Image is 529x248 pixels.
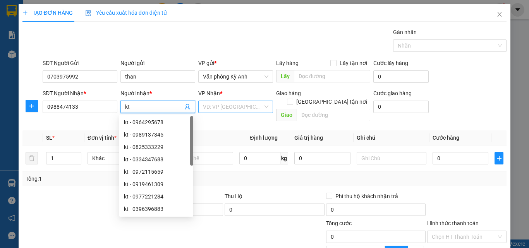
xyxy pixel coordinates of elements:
[124,155,189,164] div: kt - 0334347688
[124,192,189,201] div: kt - 0977221284
[337,59,370,67] span: Lấy tận nơi
[373,90,412,96] label: Cước giao hàng
[496,11,503,17] span: close
[22,10,73,16] span: TẠO ĐƠN HÀNG
[354,130,429,145] th: Ghi chú
[433,135,459,141] span: Cước hàng
[119,166,193,178] div: kt - 0972115659
[85,10,167,16] span: Yêu cầu xuất hóa đơn điện tử
[297,109,370,121] input: Dọc đường
[43,59,117,67] div: SĐT Người Gửi
[119,128,193,141] div: kt - 0989137345
[326,220,352,226] span: Tổng cước
[163,152,233,164] input: VD: Bàn, Ghế
[393,29,417,35] label: Gán nhãn
[119,178,193,190] div: kt - 0919461309
[276,109,297,121] span: Giao
[26,100,38,112] button: plus
[119,203,193,215] div: kt - 0396396883
[203,71,268,82] span: Văn phòng Kỳ Anh
[92,152,153,164] span: Khác
[184,104,191,110] span: user-add
[46,135,52,141] span: SL
[120,89,195,97] div: Người nhận
[294,135,323,141] span: Giá trị hàng
[26,103,38,109] span: plus
[26,174,205,183] div: Tổng: 1
[119,153,193,166] div: kt - 0334347688
[276,90,301,96] span: Giao hàng
[119,141,193,153] div: kt - 0825333229
[276,70,294,82] span: Lấy
[489,4,510,26] button: Close
[88,135,117,141] span: Đơn vị tính
[294,70,370,82] input: Dọc đường
[85,10,91,16] img: icon
[373,101,429,113] input: Cước giao hàng
[427,220,479,226] label: Hình thức thanh toán
[198,90,220,96] span: VP Nhận
[26,152,38,164] button: delete
[22,10,28,15] span: plus
[119,116,193,128] div: kt - 0964295678
[124,130,189,139] div: kt - 0989137345
[43,89,117,97] div: SĐT Người Nhận
[198,59,273,67] div: VP gửi
[124,118,189,127] div: kt - 0964295678
[294,152,350,164] input: 0
[373,60,408,66] label: Cước lấy hàng
[276,60,299,66] span: Lấy hàng
[120,59,195,67] div: Người gửi
[373,70,429,83] input: Cước lấy hàng
[280,152,288,164] span: kg
[495,152,503,164] button: plus
[124,143,189,151] div: kt - 0825333229
[119,190,193,203] div: kt - 0977221284
[357,152,426,164] input: Ghi Chú
[495,155,503,161] span: plus
[250,135,277,141] span: Định lượng
[124,168,189,176] div: kt - 0972115659
[124,205,189,213] div: kt - 0396396883
[293,97,370,106] span: [GEOGRAPHIC_DATA] tận nơi
[225,193,242,199] span: Thu Hộ
[332,192,401,200] span: Phí thu hộ khách nhận trả
[124,180,189,188] div: kt - 0919461309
